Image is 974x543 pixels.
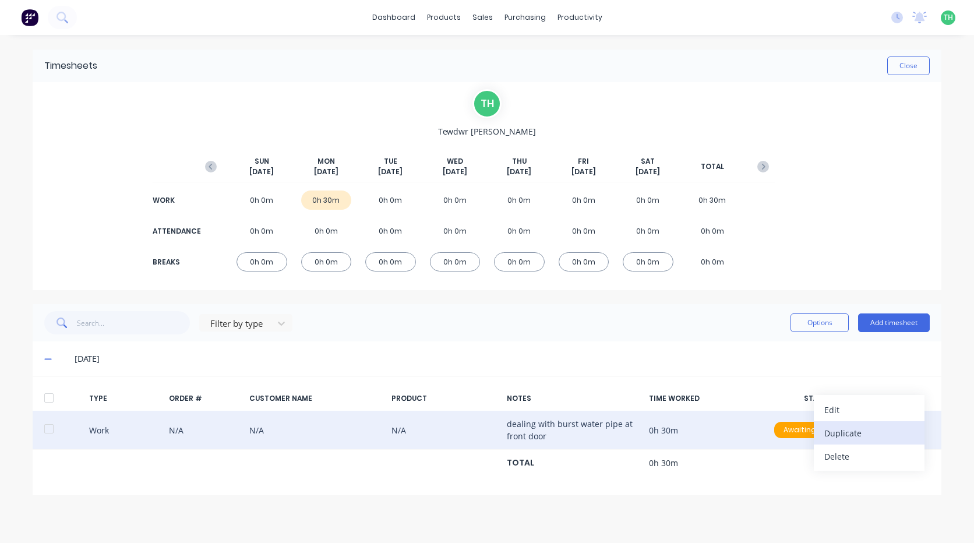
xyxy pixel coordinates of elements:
a: dashboard [366,9,421,26]
div: 0h 0m [559,252,609,271]
div: Awaiting Approval [774,422,862,438]
div: 0h 0m [237,252,287,271]
div: 0h 0m [559,191,609,210]
div: 0h 0m [237,191,287,210]
div: purchasing [499,9,552,26]
div: 0h 0m [365,252,416,271]
div: NOTES [507,393,640,404]
span: [DATE] [314,167,338,177]
div: sales [467,9,499,26]
div: T H [472,89,502,118]
span: THU [512,156,527,167]
div: Timesheets [44,59,97,73]
div: 0h 0m [365,191,416,210]
span: SAT [641,156,655,167]
span: FRI [578,156,589,167]
span: [DATE] [249,167,274,177]
div: Delete [824,448,914,465]
div: 0h 0m [687,252,738,271]
div: 0h 0m [430,221,481,241]
span: WED [447,156,463,167]
div: 0h 0m [365,221,416,241]
span: [DATE] [636,167,660,177]
div: TYPE [89,393,160,404]
div: 0h 0m [623,191,673,210]
div: ATTENDANCE [153,226,199,237]
div: [DATE] [75,352,930,365]
img: Factory [21,9,38,26]
div: 0h 0m [623,252,673,271]
div: 0h 0m [430,191,481,210]
span: MON [317,156,335,167]
span: [DATE] [507,167,531,177]
button: Close [887,57,930,75]
div: PRODUCT [391,393,497,404]
div: 0h 30m [301,191,352,210]
div: BREAKS [153,257,199,267]
div: 0h 30m [687,191,738,210]
div: 0h 0m [687,221,738,241]
button: Add timesheet [858,313,930,332]
div: STATUS [765,393,871,404]
div: 0h 0m [237,221,287,241]
span: [DATE] [443,167,467,177]
div: 0h 0m [494,221,545,241]
span: TH [944,12,953,23]
div: 0h 0m [494,252,545,271]
div: ORDER # [169,393,240,404]
span: [DATE] [571,167,596,177]
span: TUE [384,156,397,167]
div: 0h 0m [301,221,352,241]
div: Edit [824,401,914,418]
div: 0h 0m [301,252,352,271]
div: WORK [153,195,199,206]
div: 0h 0m [559,221,609,241]
div: 0h 0m [623,221,673,241]
div: Duplicate [824,425,914,442]
span: Tewdwr [PERSON_NAME] [438,125,536,137]
div: 0h 0m [494,191,545,210]
span: [DATE] [378,167,403,177]
div: TIME WORKED [649,393,755,404]
div: products [421,9,467,26]
div: productivity [552,9,608,26]
input: Search... [77,311,190,334]
span: TOTAL [701,161,724,172]
div: CUSTOMER NAME [249,393,382,404]
div: 0h 0m [430,252,481,271]
span: SUN [255,156,269,167]
button: Options [791,313,849,332]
